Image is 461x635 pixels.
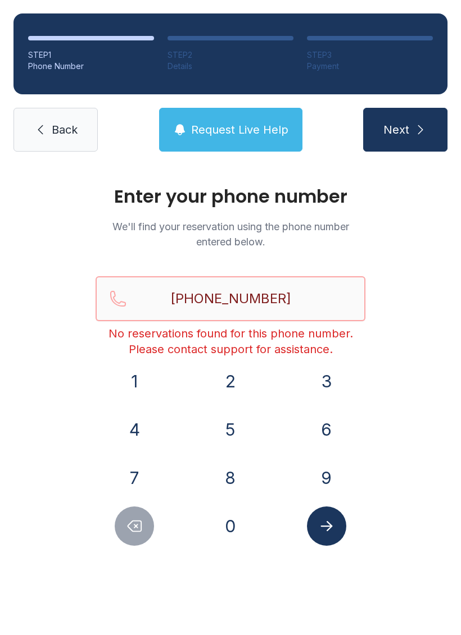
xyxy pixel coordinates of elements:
button: Submit lookup form [307,506,346,546]
span: Back [52,122,78,138]
div: Payment [307,61,433,72]
input: Reservation phone number [96,276,365,321]
button: 6 [307,410,346,449]
span: Request Live Help [191,122,288,138]
button: 1 [115,362,154,401]
button: 8 [211,458,250,497]
div: Phone Number [28,61,154,72]
button: 0 [211,506,250,546]
p: We'll find your reservation using the phone number entered below. [96,219,365,249]
button: 7 [115,458,154,497]
button: 3 [307,362,346,401]
div: No reservations found for this phone number. Please contact support for assistance. [96,326,365,357]
div: Details [168,61,293,72]
span: Next [383,122,409,138]
div: STEP 3 [307,49,433,61]
button: Delete number [115,506,154,546]
button: 4 [115,410,154,449]
button: 9 [307,458,346,497]
button: 5 [211,410,250,449]
div: STEP 2 [168,49,293,61]
div: STEP 1 [28,49,154,61]
h1: Enter your phone number [96,188,365,205]
button: 2 [211,362,250,401]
